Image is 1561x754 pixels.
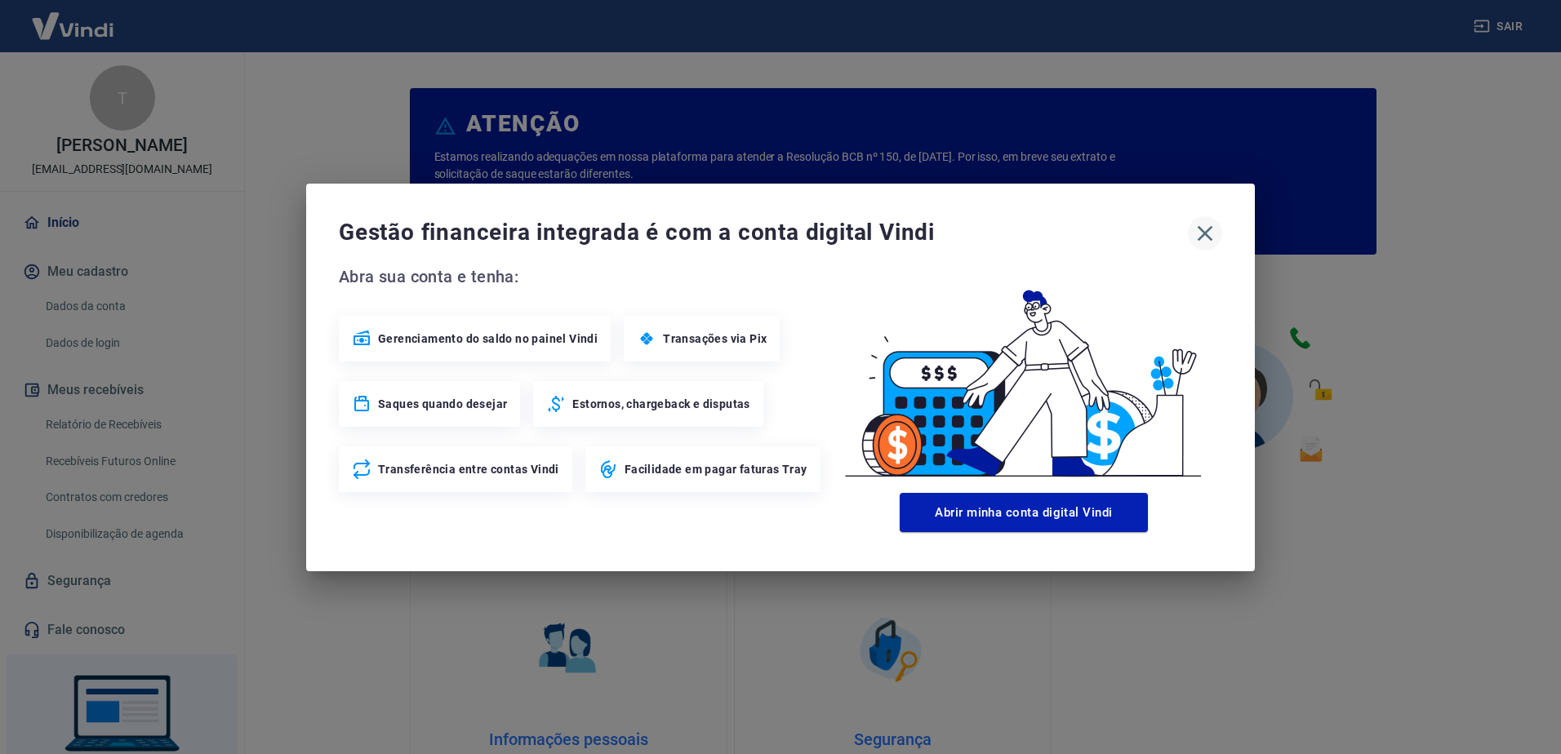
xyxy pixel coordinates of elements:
[339,264,825,290] span: Abra sua conta e tenha:
[900,493,1148,532] button: Abrir minha conta digital Vindi
[625,461,807,477] span: Facilidade em pagar faturas Tray
[825,264,1222,486] img: Good Billing
[378,461,559,477] span: Transferência entre contas Vindi
[339,216,1188,249] span: Gestão financeira integrada é com a conta digital Vindi
[378,330,598,347] span: Gerenciamento do saldo no painel Vindi
[663,330,767,347] span: Transações via Pix
[378,396,507,412] span: Saques quando desejar
[572,396,749,412] span: Estornos, chargeback e disputas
